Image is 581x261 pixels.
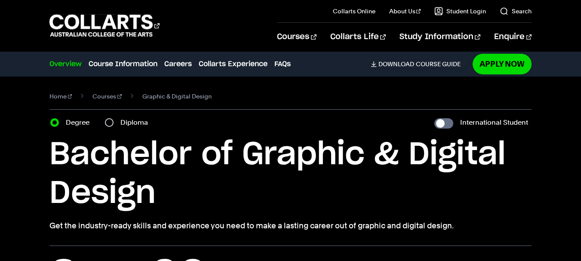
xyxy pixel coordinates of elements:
[49,13,160,38] div: Go to homepage
[330,23,386,51] a: Collarts Life
[49,135,532,213] h1: Bachelor of Graphic & Digital Design
[49,90,72,102] a: Home
[92,90,122,102] a: Courses
[371,60,467,68] a: DownloadCourse Guide
[274,59,291,69] a: FAQs
[49,220,532,232] p: Get the industry-ready skills and experience you need to make a lasting career out of graphic and...
[500,7,532,15] a: Search
[49,59,82,69] a: Overview
[378,60,414,68] span: Download
[120,117,153,129] label: Diploma
[389,7,421,15] a: About Us
[494,23,532,51] a: Enquire
[164,59,192,69] a: Careers
[66,117,95,129] label: Degree
[434,7,486,15] a: Student Login
[277,23,316,51] a: Courses
[89,59,157,69] a: Course Information
[333,7,375,15] a: Collarts Online
[199,59,267,69] a: Collarts Experience
[142,90,212,102] span: Graphic & Digital Design
[460,117,528,129] label: International Student
[473,54,532,74] a: Apply Now
[400,23,480,51] a: Study Information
